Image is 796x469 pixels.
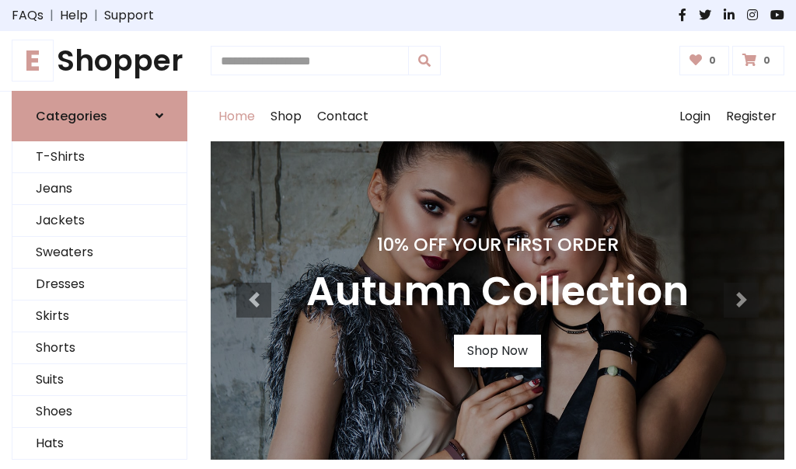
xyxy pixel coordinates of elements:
[12,364,187,396] a: Suits
[12,173,187,205] a: Jeans
[12,91,187,141] a: Categories
[12,205,187,237] a: Jackets
[36,109,107,123] h6: Categories
[12,269,187,301] a: Dresses
[88,6,104,25] span: |
[44,6,60,25] span: |
[263,92,309,141] a: Shop
[12,40,54,82] span: E
[454,335,541,367] a: Shop Now
[309,92,376,141] a: Contact
[705,54,720,68] span: 0
[12,332,187,364] a: Shorts
[12,396,187,428] a: Shoes
[672,92,718,141] a: Login
[12,301,187,332] a: Skirts
[211,92,263,141] a: Home
[732,46,784,75] a: 0
[12,237,187,269] a: Sweaters
[679,46,730,75] a: 0
[718,92,784,141] a: Register
[12,43,187,78] h1: Shopper
[12,43,187,78] a: EShopper
[12,141,187,173] a: T-Shirts
[12,428,187,460] a: Hats
[60,6,88,25] a: Help
[306,234,689,255] h4: 10% Off Your First Order
[306,268,689,316] h3: Autumn Collection
[759,54,774,68] span: 0
[104,6,154,25] a: Support
[12,6,44,25] a: FAQs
